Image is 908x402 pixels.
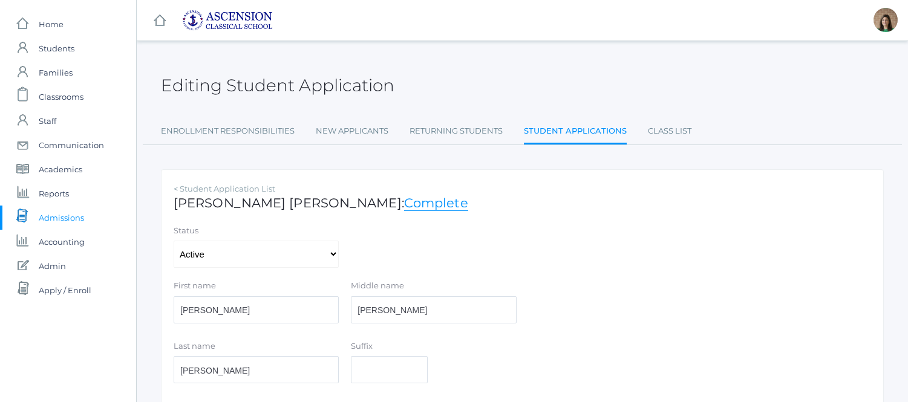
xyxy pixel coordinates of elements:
[524,119,627,145] a: Student Applications
[351,280,404,292] label: Middle name
[161,119,295,143] a: Enrollment Responsibilities
[174,225,198,237] label: Status
[174,184,275,193] a: < Student Application List
[316,119,388,143] a: New Applicants
[39,254,66,278] span: Admin
[39,85,83,109] span: Classrooms
[351,340,373,352] label: Suffix
[161,76,394,95] h2: Editing Student Application
[39,230,85,254] span: Accounting
[410,119,503,143] a: Returning Students
[39,133,104,157] span: Communication
[39,278,91,302] span: Apply / Enroll
[39,60,73,85] span: Families
[39,36,74,60] span: Students
[404,195,468,211] a: Complete
[174,196,871,210] h1: [PERSON_NAME] [PERSON_NAME]
[874,8,898,32] div: Jenna Adams
[182,10,273,31] img: 2_ascension-logo-blue.jpg
[39,206,84,230] span: Admissions
[402,195,468,211] span: :
[39,181,69,206] span: Reports
[39,157,82,181] span: Academics
[39,109,56,133] span: Staff
[174,280,216,292] label: First name
[648,119,691,143] a: Class List
[174,340,215,352] label: Last name
[39,12,64,36] span: Home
